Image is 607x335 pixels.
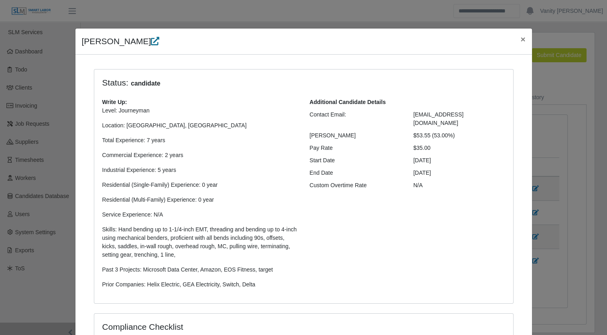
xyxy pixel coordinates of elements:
div: Custom Overtime Rate [304,181,408,190]
div: Contact Email: [304,110,408,127]
span: [DATE] [413,170,431,176]
h4: Status: [102,78,402,88]
p: Commercial Experience: 2 years [102,151,298,159]
span: × [520,35,525,44]
p: Residential (Single-Family) Experience: 0 year [102,181,298,189]
p: Past 3 Projects: Microsoft Data Center, Amazon, EOS Fitness, target [102,266,298,274]
p: Residential (Multi-Family) Experience: 0 year [102,196,298,204]
div: $35.00 [407,144,511,152]
p: Industrial Experience: 5 years [102,166,298,174]
p: Level: Journeyman [102,106,298,115]
p: Total Experience: 7 years [102,136,298,145]
span: N/A [413,182,422,188]
span: [EMAIL_ADDRESS][DOMAIN_NAME] [413,111,463,126]
div: End Date [304,169,408,177]
span: candidate [128,79,163,88]
div: $53.55 (53.00%) [407,131,511,140]
div: Start Date [304,156,408,165]
h4: Compliance Checklist [102,322,367,332]
p: Location: [GEOGRAPHIC_DATA], [GEOGRAPHIC_DATA] [102,121,298,130]
button: Close [514,29,532,50]
div: Pay Rate [304,144,408,152]
p: Skills: Hand bending up to 1-1/4-inch EMT, threading and bending up to 4-inch using mechanical be... [102,225,298,259]
b: Write Up: [102,99,127,105]
h4: [PERSON_NAME] [82,35,160,48]
div: [PERSON_NAME] [304,131,408,140]
p: Prior Companies: Helix Electric, GEA Electricity, Switch, Delta [102,280,298,289]
div: [DATE] [407,156,511,165]
p: Service Experience: N/A [102,210,298,219]
b: Additional Candidate Details [310,99,386,105]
